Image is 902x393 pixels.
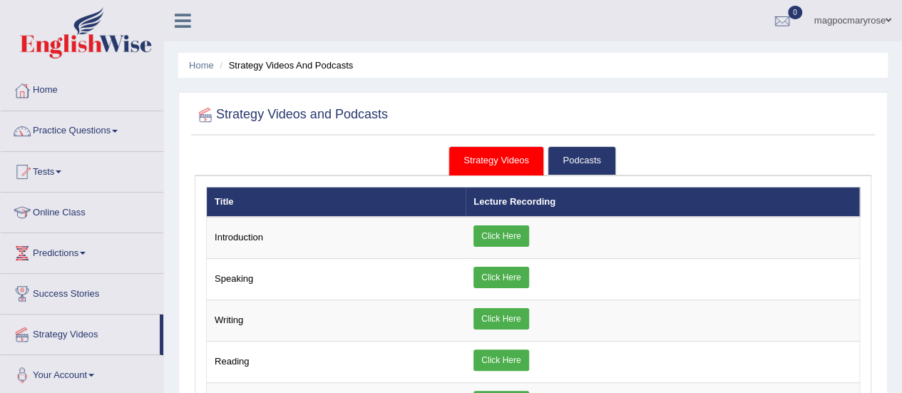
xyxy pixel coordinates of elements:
[473,308,528,330] a: Click Here
[1,233,163,269] a: Predictions
[189,60,214,71] a: Home
[207,187,466,217] th: Title
[1,355,163,391] a: Your Account
[473,225,528,247] a: Click Here
[1,274,163,310] a: Success Stories
[788,6,802,19] span: 0
[473,349,528,371] a: Click Here
[548,146,615,175] a: Podcasts
[207,342,466,383] td: Reading
[216,58,353,72] li: Strategy Videos and Podcasts
[207,259,466,300] td: Speaking
[466,187,859,217] th: Lecture Recording
[1,193,163,228] a: Online Class
[195,104,388,126] h2: Strategy Videos and Podcasts
[1,152,163,188] a: Tests
[207,217,466,259] td: Introduction
[207,300,466,342] td: Writing
[473,267,528,288] a: Click Here
[1,315,160,350] a: Strategy Videos
[449,146,544,175] a: Strategy Videos
[1,71,163,106] a: Home
[1,111,163,147] a: Practice Questions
